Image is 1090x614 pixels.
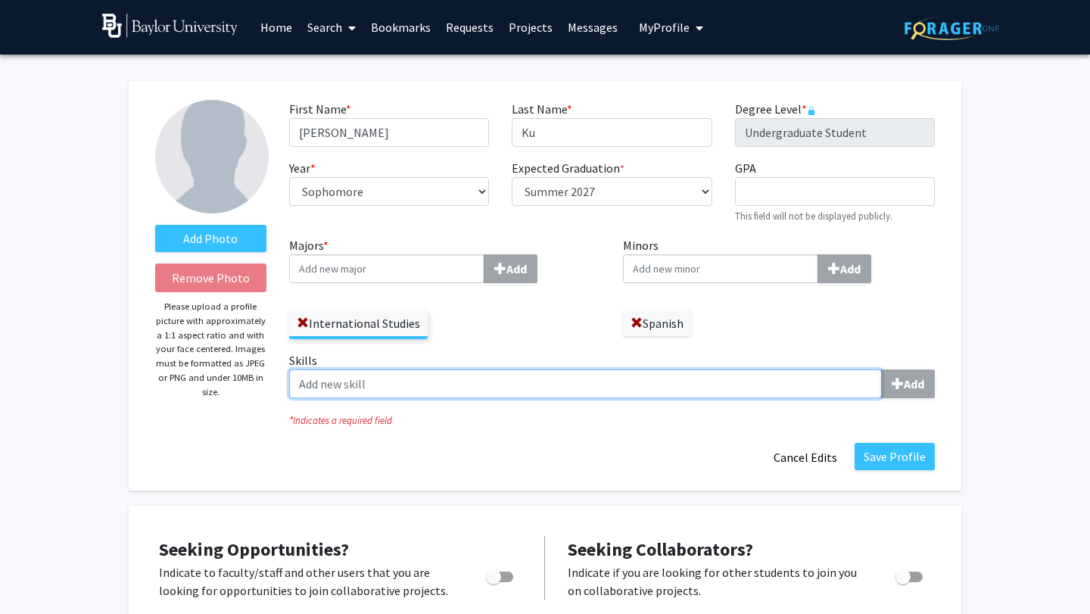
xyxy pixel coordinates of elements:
a: Requests [438,1,501,54]
button: Majors* [484,254,537,283]
label: Minors [623,236,935,283]
p: Please upload a profile picture with approximately a 1:1 aspect ratio and with your face centered... [155,300,266,399]
label: Skills [289,351,935,398]
label: Expected Graduation [512,159,624,177]
b: Add [506,261,527,276]
label: First Name [289,100,351,118]
span: Seeking Opportunities? [159,538,349,561]
button: Cancel Edits [764,443,847,472]
label: Degree Level [735,100,816,118]
button: Skills [881,369,935,398]
div: Toggle [889,563,931,586]
input: MinorsAdd [623,254,818,283]
p: Indicate to faculty/staff and other users that you are looking for opportunities to join collabor... [159,563,457,600]
input: SkillsAdd [289,369,882,398]
svg: This information is provided and automatically updated by Baylor University and is not editable o... [807,106,816,115]
label: AddProfile Picture [155,225,266,252]
button: Minors [817,254,871,283]
label: Spanish [623,310,691,336]
label: International Studies [289,310,428,336]
div: Toggle [480,563,522,586]
img: Profile Picture [155,100,269,213]
span: My Profile [639,20,690,35]
span: Seeking Collaborators? [568,538,753,561]
label: GPA [735,159,756,177]
label: Year [289,159,316,177]
button: Save Profile [855,443,935,470]
a: Search [300,1,363,54]
input: Majors*Add [289,254,484,283]
label: Last Name [512,100,572,118]
iframe: Chat [11,546,64,603]
button: Remove Photo [155,263,266,292]
a: Bookmarks [363,1,438,54]
p: Indicate if you are looking for other students to join you on collaborative projects. [568,563,867,600]
label: Majors [289,236,601,283]
a: Messages [560,1,625,54]
a: Projects [501,1,560,54]
a: Home [253,1,300,54]
b: Add [840,261,861,276]
b: Add [904,376,924,391]
i: Indicates a required field [289,413,935,428]
img: Baylor University Logo [102,14,238,38]
small: This field will not be displayed publicly. [735,210,892,222]
img: ForagerOne Logo [905,17,999,40]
